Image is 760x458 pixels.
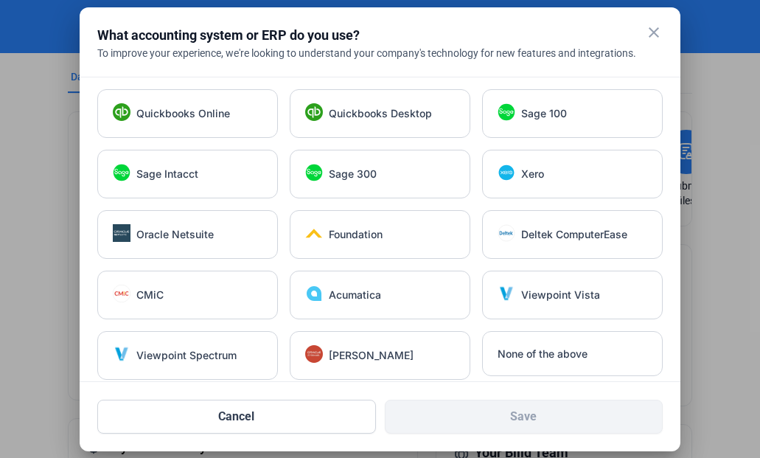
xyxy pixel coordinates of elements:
[521,106,567,121] span: Sage 100
[136,288,164,302] span: CMiC
[136,167,198,181] span: Sage Intacct
[521,227,627,242] span: Deltek ComputerEase
[136,227,214,242] span: Oracle Netsuite
[521,288,600,302] span: Viewpoint Vista
[97,46,663,60] div: To improve your experience, we're looking to understand your company's technology for new feature...
[498,347,588,361] span: None of the above
[136,106,230,121] span: Quickbooks Online
[329,288,381,302] span: Acumatica
[385,400,663,434] button: Save
[329,106,432,121] span: Quickbooks Desktop
[136,348,237,363] span: Viewpoint Spectrum
[329,348,414,363] span: [PERSON_NAME]
[645,24,663,41] mat-icon: close
[97,400,376,434] button: Cancel
[329,167,377,181] span: Sage 300
[97,25,626,46] div: What accounting system or ERP do you use?
[329,227,383,242] span: Foundation
[521,167,544,181] span: Xero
